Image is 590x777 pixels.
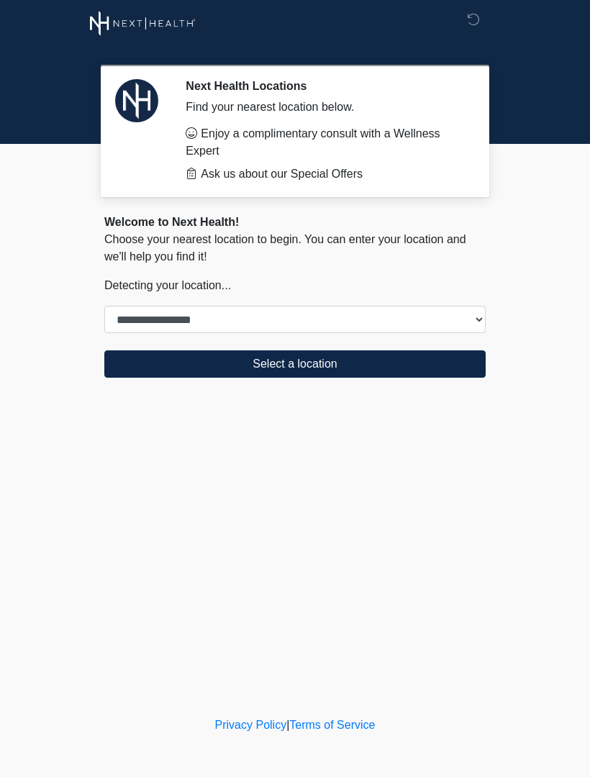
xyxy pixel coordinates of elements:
h2: Next Health Locations [186,79,464,93]
img: Next Health Wellness Logo [90,11,196,36]
span: Choose your nearest location to begin. You can enter your location and we'll help you find it! [104,233,466,263]
li: Enjoy a complimentary consult with a Wellness Expert [186,125,464,160]
a: Privacy Policy [215,719,287,731]
li: Ask us about our Special Offers [186,165,464,183]
a: Terms of Service [289,719,375,731]
span: Detecting your location... [104,279,231,291]
div: Welcome to Next Health! [104,214,486,231]
div: Find your nearest location below. [186,99,464,116]
button: Select a location [104,350,486,378]
a: | [286,719,289,731]
img: Agent Avatar [115,79,158,122]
